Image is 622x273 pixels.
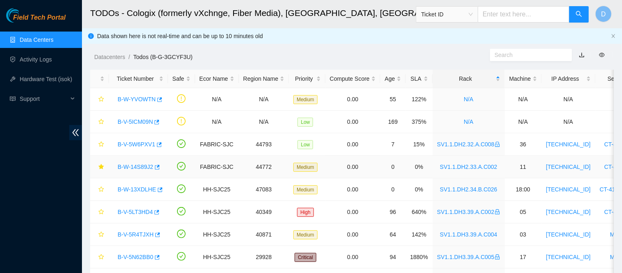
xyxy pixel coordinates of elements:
[546,141,591,148] a: [TECHNICAL_ID]
[69,125,82,140] span: double-left
[239,246,289,268] td: 29928
[177,207,186,216] span: check-circle
[505,133,542,156] td: 36
[239,201,289,223] td: 40349
[98,119,104,125] span: star
[325,133,380,156] td: 0.00
[297,118,313,127] span: Low
[505,223,542,246] td: 03
[293,163,318,172] span: Medium
[595,6,612,22] button: D
[406,156,433,178] td: 0%
[406,178,433,201] td: 0%
[95,250,104,264] button: star
[478,6,570,23] input: Enter text here...
[177,94,186,103] span: exclamation-circle
[177,252,186,261] span: check-circle
[118,254,153,260] a: B-V-5N62BB0
[20,36,53,43] a: Data Centers
[601,9,606,19] span: D
[406,246,433,268] td: 1880%
[177,162,186,171] span: check-circle
[406,88,433,111] td: 122%
[20,76,72,82] a: Hardware Test (isok)
[325,201,380,223] td: 0.00
[95,183,104,196] button: star
[495,141,500,147] span: lock
[128,54,130,60] span: /
[195,201,239,223] td: HH-SJC25
[325,111,380,133] td: 0.00
[380,178,406,201] td: 0
[380,156,406,178] td: 0
[464,96,473,102] a: N/A
[325,246,380,268] td: 0.00
[95,228,104,241] button: star
[505,246,542,268] td: 17
[239,111,289,133] td: N/A
[95,205,104,218] button: star
[421,8,473,20] span: Ticket ID
[118,209,153,215] a: B-V-5LT3HD4
[505,156,542,178] td: 11
[239,156,289,178] td: 44772
[6,8,41,23] img: Akamai Technologies
[98,209,104,216] span: star
[98,187,104,193] span: star
[293,230,318,239] span: Medium
[380,223,406,246] td: 64
[546,186,591,193] a: [TECHNICAL_ID]
[293,95,318,104] span: Medium
[20,56,52,63] a: Activity Logs
[195,246,239,268] td: HH-SJC25
[440,186,497,193] a: SV1.1.DH2.34.B.C026
[546,209,591,215] a: [TECHNICAL_ID]
[20,91,68,107] span: Support
[118,164,153,170] a: B-W-14S89J2
[546,254,591,260] a: [TECHNICAL_ID]
[611,34,616,39] button: close
[118,118,153,125] a: B-V-5ICM09N
[118,141,155,148] a: B-V-5W6PXV1
[98,232,104,238] span: star
[239,223,289,246] td: 40871
[297,208,314,217] span: High
[94,54,125,60] a: Datacenters
[295,253,316,262] span: Critical
[95,93,104,106] button: star
[464,118,473,125] a: N/A
[13,14,66,22] span: Field Tech Portal
[325,223,380,246] td: 0.00
[599,52,605,58] span: eye
[177,117,186,125] span: exclamation-circle
[297,140,313,149] span: Low
[95,160,104,173] button: star
[118,186,156,193] a: B-W-13XDLHE
[406,223,433,246] td: 142%
[495,50,561,59] input: Search
[95,138,104,151] button: star
[6,15,66,25] a: Akamai TechnologiesField Tech Portal
[118,96,156,102] a: B-W-YVOWTN
[542,88,595,111] td: N/A
[177,230,186,238] span: check-circle
[195,156,239,178] td: FABRIC-SJC
[95,115,104,128] button: star
[118,231,154,238] a: B-V-5R4TJXH
[505,88,542,111] td: N/A
[98,164,104,171] span: star
[177,139,186,148] span: check-circle
[546,231,591,238] a: [TECHNICAL_ID]
[325,156,380,178] td: 0.00
[542,111,595,133] td: N/A
[380,201,406,223] td: 96
[98,141,104,148] span: star
[239,88,289,111] td: N/A
[505,111,542,133] td: N/A
[133,54,193,60] a: Todos (B-G-3GCYF3U)
[505,178,542,201] td: 18:00
[293,185,318,194] span: Medium
[505,201,542,223] td: 05
[380,111,406,133] td: 169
